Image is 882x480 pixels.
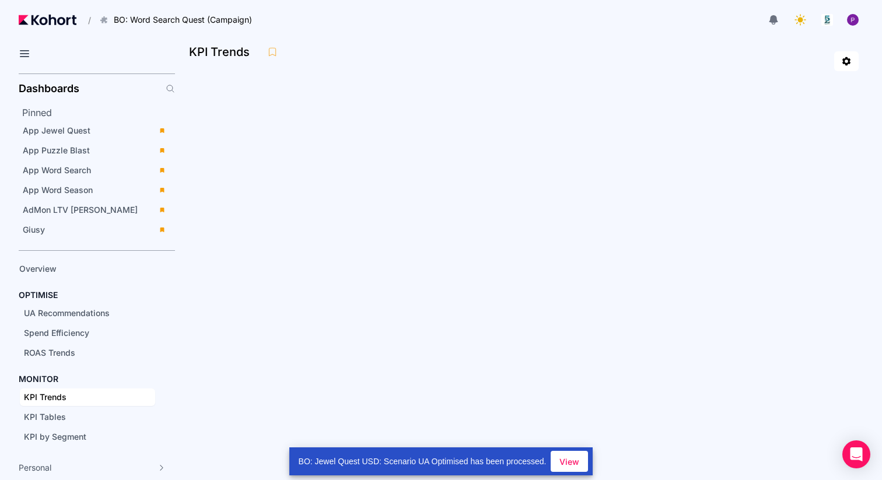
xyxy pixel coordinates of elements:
[20,408,155,426] a: KPI Tables
[19,462,51,474] span: Personal
[19,264,57,274] span: Overview
[20,304,155,322] a: UA Recommendations
[24,328,89,338] span: Spend Efficiency
[551,451,588,472] button: View
[93,10,264,30] button: BO: Word Search Quest (Campaign)
[19,142,171,159] a: App Puzzle Blast
[19,201,171,219] a: AdMon LTV [PERSON_NAME]
[20,324,155,342] a: Spend Efficiency
[23,165,91,175] span: App Word Search
[189,46,257,58] h3: KPI Trends
[19,162,171,179] a: App Word Search
[19,83,79,94] h2: Dashboards
[19,373,58,385] h4: MONITOR
[24,432,86,442] span: KPI by Segment
[20,344,155,362] a: ROAS Trends
[19,221,171,239] a: Giusy
[23,185,93,195] span: App Word Season
[23,145,90,155] span: App Puzzle Blast
[22,106,175,120] h2: Pinned
[79,14,91,26] span: /
[15,260,155,278] a: Overview
[24,392,66,402] span: KPI Trends
[20,388,155,406] a: KPI Trends
[23,225,45,234] span: Giusy
[114,14,252,26] span: BO: Word Search Quest (Campaign)
[20,428,155,446] a: KPI by Segment
[23,205,138,215] span: AdMon LTV [PERSON_NAME]
[19,289,58,301] h4: OPTIMISE
[23,125,90,135] span: App Jewel Quest
[19,15,76,25] img: Kohort logo
[842,440,870,468] div: Open Intercom Messenger
[19,122,171,139] a: App Jewel Quest
[559,456,579,468] span: View
[19,181,171,199] a: App Word Season
[24,308,110,318] span: UA Recommendations
[821,14,833,26] img: logo_logo_images_1_20240607072359498299_20240828135028712857.jpeg
[24,412,66,422] span: KPI Tables
[24,348,75,358] span: ROAS Trends
[289,447,551,475] div: BO: Jewel Quest USD: Scenario UA Optimised has been processed.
